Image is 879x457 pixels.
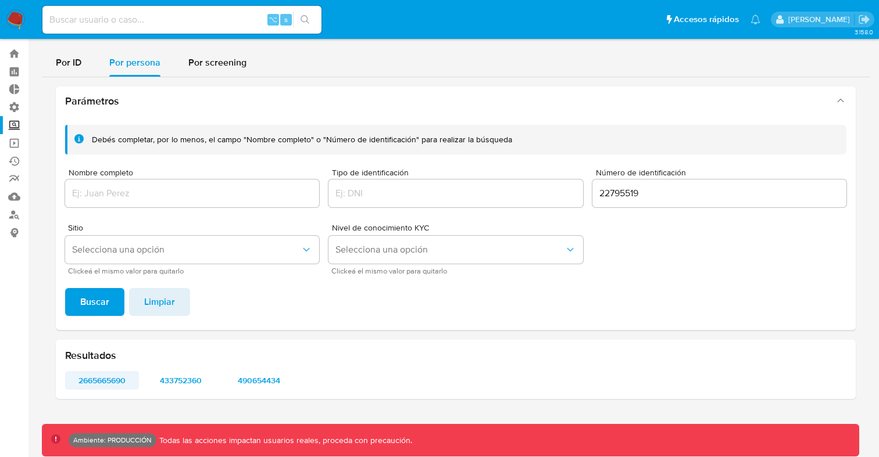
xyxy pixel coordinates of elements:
a: Notificaciones [751,15,760,24]
p: Ambiente: PRODUCCIÓN [73,438,152,442]
span: 3.158.0 [855,27,873,37]
span: ⌥ [269,14,277,25]
button: search-icon [293,12,317,28]
p: Todas las acciones impactan usuarios reales, proceda con precaución. [156,435,412,446]
span: s [284,14,288,25]
span: Accesos rápidos [674,13,739,26]
input: Buscar usuario o caso... [42,12,321,27]
p: lucio.romano@mercadolibre.com [788,14,854,25]
a: Salir [858,13,870,26]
